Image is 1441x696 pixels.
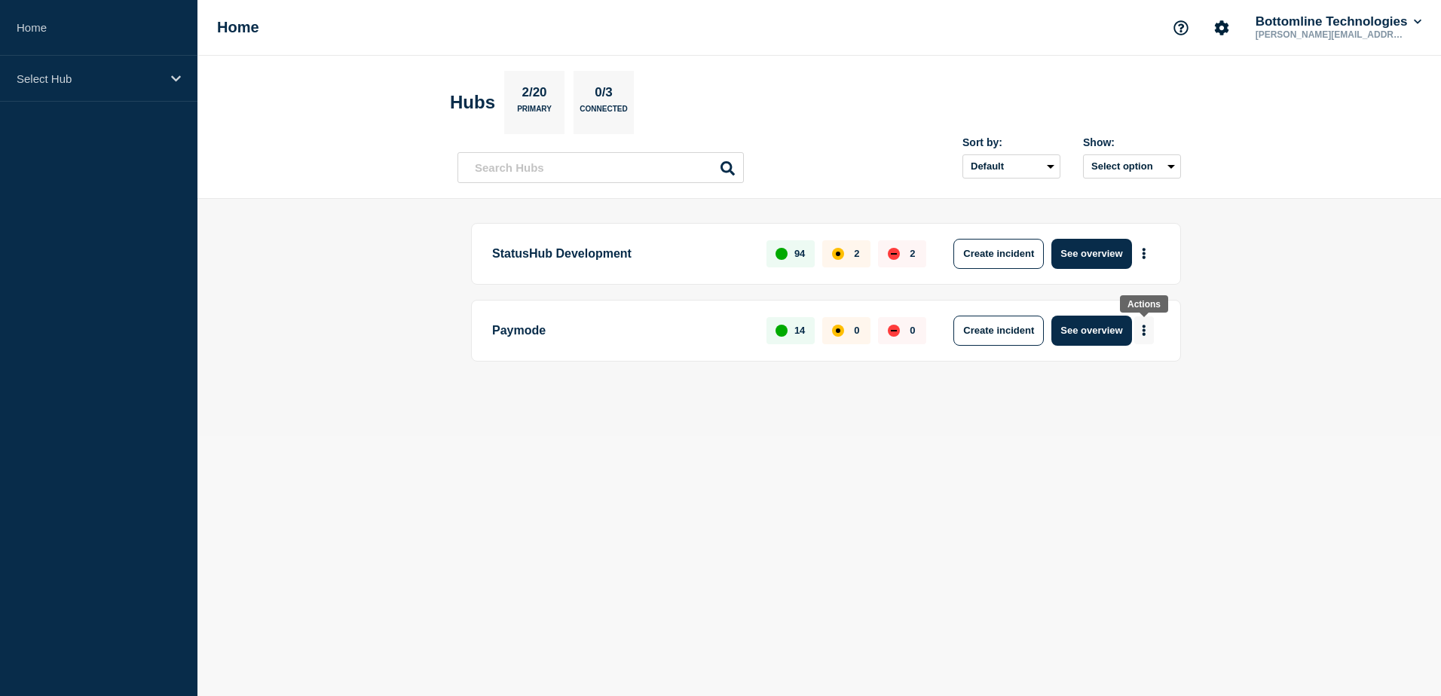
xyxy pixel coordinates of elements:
[457,152,744,183] input: Search Hubs
[910,325,915,336] p: 0
[962,136,1060,148] div: Sort by:
[953,316,1044,346] button: Create incident
[1127,299,1161,310] div: Actions
[794,325,805,336] p: 14
[516,85,552,105] p: 2/20
[910,248,915,259] p: 2
[1253,29,1409,40] p: [PERSON_NAME][EMAIL_ADDRESS][PERSON_NAME][DOMAIN_NAME]
[589,85,619,105] p: 0/3
[776,325,788,337] div: up
[1134,316,1154,344] button: More actions
[854,325,859,336] p: 0
[1083,136,1181,148] div: Show:
[492,316,749,346] p: Paymode
[832,248,844,260] div: affected
[580,105,627,121] p: Connected
[1083,154,1181,179] button: Select option
[1206,12,1238,44] button: Account settings
[1165,12,1197,44] button: Support
[854,248,859,259] p: 2
[1051,239,1131,269] button: See overview
[450,92,495,113] h2: Hubs
[492,239,749,269] p: StatusHub Development
[17,72,161,85] p: Select Hub
[888,248,900,260] div: down
[953,239,1044,269] button: Create incident
[217,19,259,36] h1: Home
[1253,14,1424,29] button: Bottomline Technologies
[962,154,1060,179] select: Sort by
[776,248,788,260] div: up
[832,325,844,337] div: affected
[517,105,552,121] p: Primary
[794,248,805,259] p: 94
[1134,240,1154,267] button: More actions
[1051,316,1131,346] button: See overview
[888,325,900,337] div: down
